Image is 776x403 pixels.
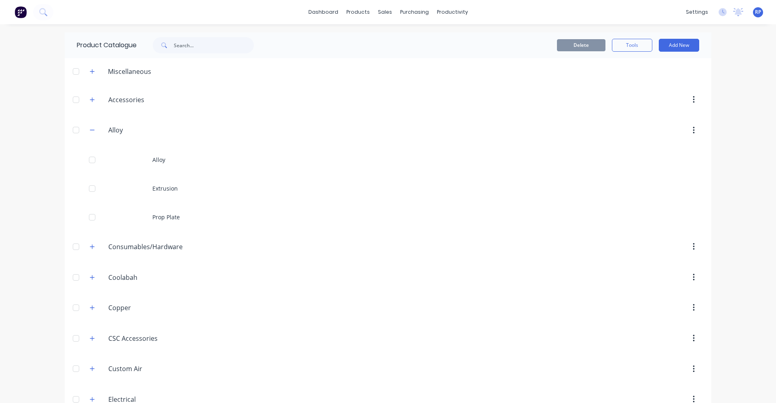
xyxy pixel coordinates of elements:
button: Delete [557,39,605,51]
input: Enter category name [108,334,204,343]
img: Factory [15,6,27,18]
input: Enter category name [108,303,204,313]
div: Alloy [65,145,711,174]
div: sales [374,6,396,18]
span: RP [755,8,761,16]
button: Add New [659,39,699,52]
button: Tools [612,39,652,52]
div: settings [682,6,712,18]
input: Enter category name [108,125,204,135]
input: Search... [174,37,254,53]
input: Enter category name [108,273,204,282]
div: Miscellaneous [101,67,158,76]
a: dashboard [304,6,342,18]
div: Product Catalogue [65,32,137,58]
div: products [342,6,374,18]
input: Enter category name [108,95,204,105]
input: Enter category name [108,364,204,374]
div: Extrusion [65,174,711,203]
div: productivity [433,6,472,18]
input: Enter category name [108,242,204,252]
div: Prop Plate [65,203,711,231]
div: purchasing [396,6,433,18]
iframe: Intercom live chat [749,376,768,395]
